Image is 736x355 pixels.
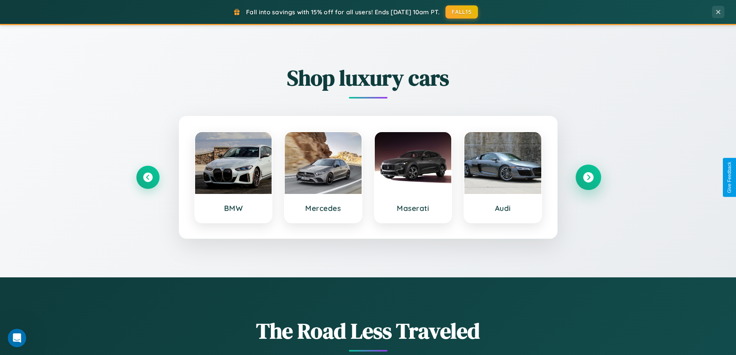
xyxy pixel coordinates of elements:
[203,204,264,213] h3: BMW
[292,204,354,213] h3: Mercedes
[382,204,444,213] h3: Maserati
[136,316,600,346] h1: The Road Less Traveled
[136,63,600,93] h2: Shop luxury cars
[472,204,534,213] h3: Audi
[246,8,440,16] span: Fall into savings with 15% off for all users! Ends [DATE] 10am PT.
[727,162,732,193] div: Give Feedback
[445,5,478,19] button: FALL15
[8,329,26,347] iframe: Intercom live chat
